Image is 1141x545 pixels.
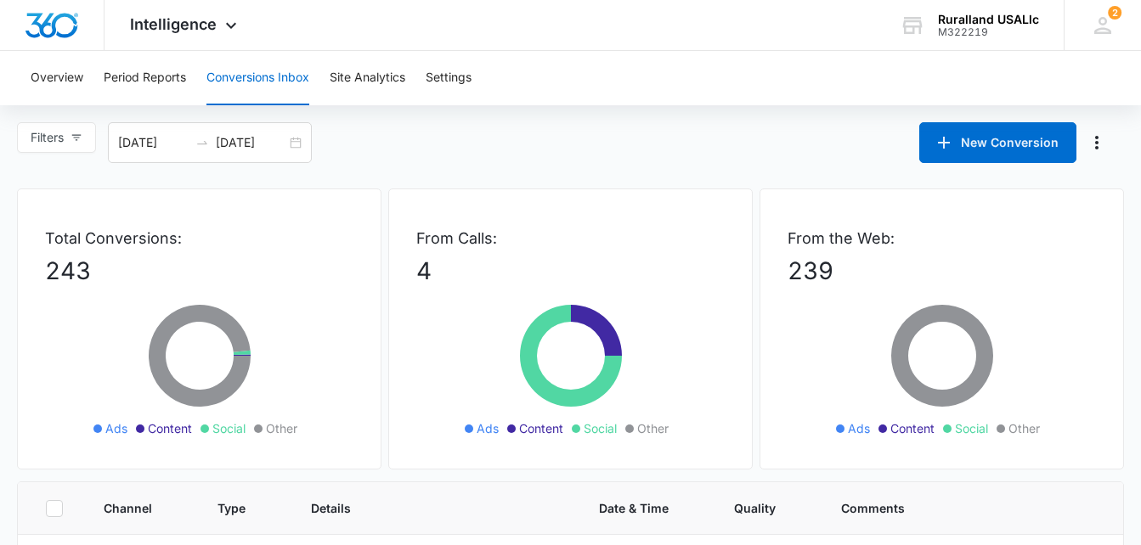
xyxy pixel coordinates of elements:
[206,51,309,105] button: Conversions Inbox
[938,26,1039,38] div: account id
[477,419,499,437] span: Ads
[416,227,725,250] p: From Calls:
[195,136,209,149] span: swap-right
[104,499,152,517] span: Channel
[45,253,353,289] p: 243
[1083,129,1110,156] button: Manage Numbers
[788,227,1096,250] p: From the Web:
[195,136,209,149] span: to
[217,499,246,517] span: Type
[330,51,405,105] button: Site Analytics
[130,15,217,33] span: Intelligence
[212,419,246,437] span: Social
[890,419,935,437] span: Content
[1108,6,1121,20] div: notifications count
[919,122,1076,163] button: New Conversion
[416,253,725,289] p: 4
[31,51,83,105] button: Overview
[216,133,286,152] input: End date
[17,122,96,153] button: Filters
[266,419,297,437] span: Other
[311,499,534,517] span: Details
[599,499,669,517] span: Date & Time
[426,51,472,105] button: Settings
[105,419,127,437] span: Ads
[637,419,669,437] span: Other
[788,253,1096,289] p: 239
[734,499,776,517] span: Quality
[841,499,1071,517] span: Comments
[31,128,64,147] span: Filters
[148,419,192,437] span: Content
[938,13,1039,26] div: account name
[519,419,563,437] span: Content
[584,419,617,437] span: Social
[1008,419,1040,437] span: Other
[118,133,189,152] input: Start date
[45,227,353,250] p: Total Conversions:
[1108,6,1121,20] span: 2
[955,419,988,437] span: Social
[848,419,870,437] span: Ads
[104,51,186,105] button: Period Reports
